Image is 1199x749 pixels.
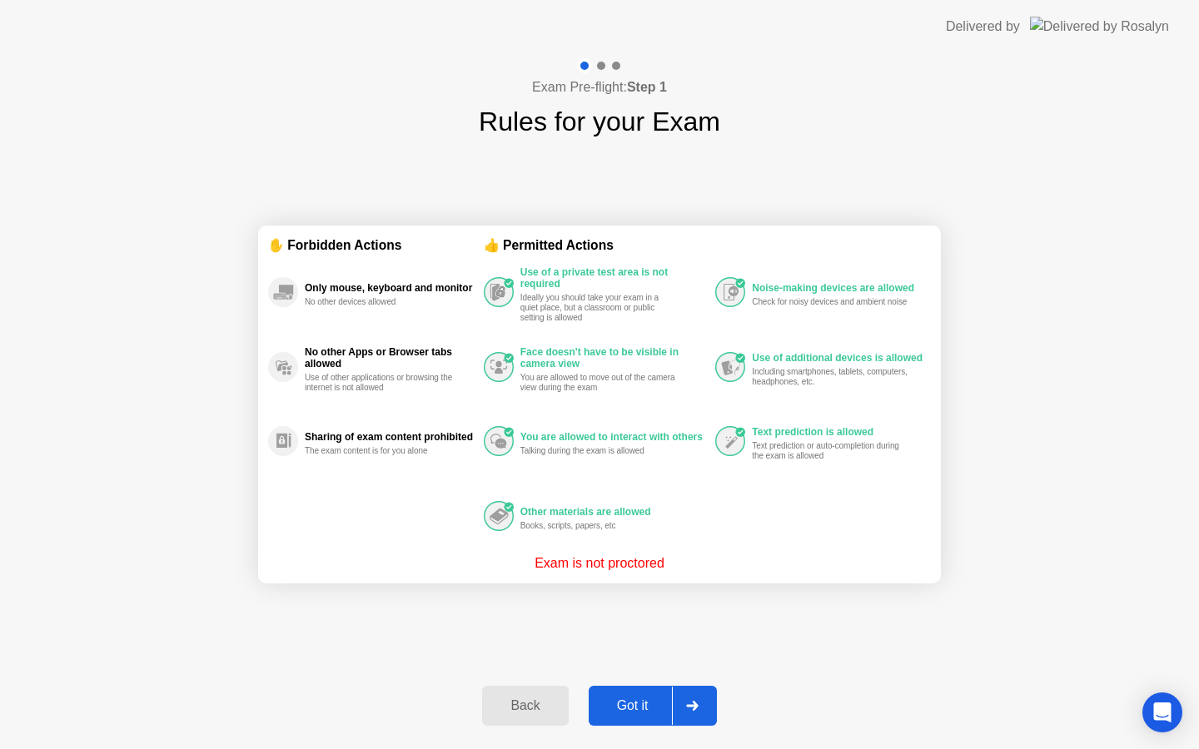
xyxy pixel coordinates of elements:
div: Use of a private test area is not required [520,266,708,290]
img: Delivered by Rosalyn [1030,17,1169,36]
div: Use of other applications or browsing the internet is not allowed [305,373,462,393]
h4: Exam Pre-flight: [532,77,667,97]
div: Books, scripts, papers, etc [520,521,678,531]
b: Step 1 [627,80,667,94]
div: The exam content is for you alone [305,446,462,456]
button: Got it [589,686,717,726]
div: Noise-making devices are allowed [752,282,923,294]
div: Face doesn't have to be visible in camera view [520,346,708,370]
div: Check for noisy devices and ambient noise [752,297,909,307]
div: Ideally you should take your exam in a quiet place, but a classroom or public setting is allowed [520,293,678,323]
p: Exam is not proctored [535,553,664,573]
div: Text prediction is allowed [752,426,923,438]
div: No other devices allowed [305,297,462,307]
h1: Rules for your Exam [479,102,720,141]
div: Talking during the exam is allowed [520,446,678,456]
div: Including smartphones, tablets, computers, headphones, etc. [752,367,909,387]
button: Back [482,686,568,726]
div: Got it [594,698,672,713]
div: Other materials are allowed [520,506,708,518]
div: Open Intercom Messenger [1142,692,1182,732]
div: Sharing of exam content prohibited [305,431,475,443]
div: 👍 Permitted Actions [484,236,931,255]
div: ✋ Forbidden Actions [268,236,484,255]
div: Only mouse, keyboard and monitor [305,282,475,294]
div: You are allowed to move out of the camera view during the exam [520,373,678,393]
div: Text prediction or auto-completion during the exam is allowed [752,441,909,461]
div: You are allowed to interact with others [520,431,708,443]
div: Back [487,698,563,713]
div: No other Apps or Browser tabs allowed [305,346,475,370]
div: Delivered by [946,17,1020,37]
div: Use of additional devices is allowed [752,352,923,364]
